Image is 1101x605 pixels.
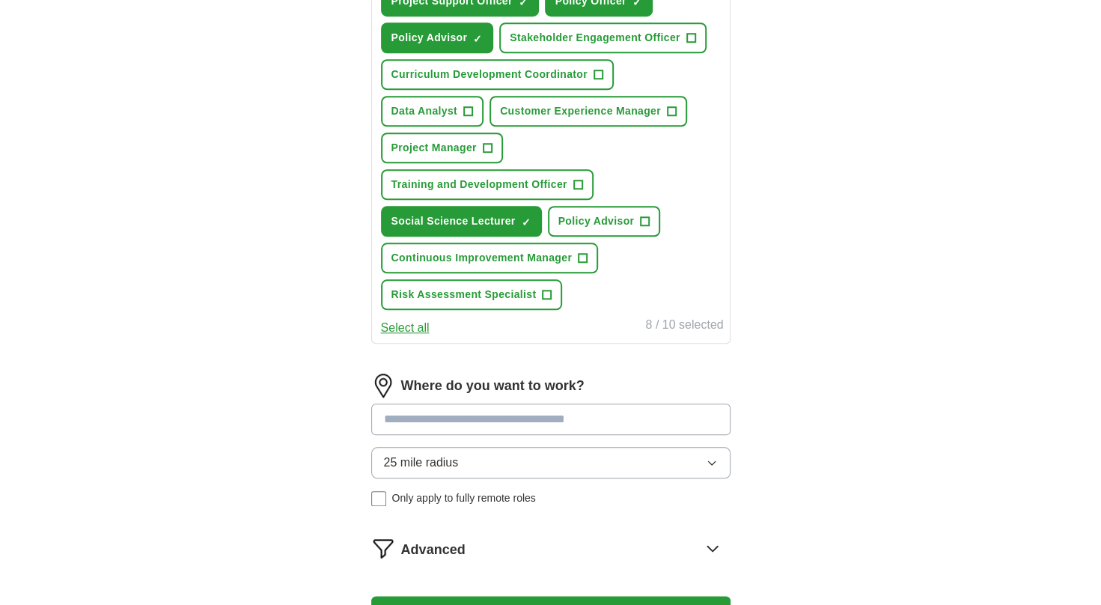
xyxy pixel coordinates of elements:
button: Project Manager [381,133,503,163]
span: Customer Experience Manager [500,103,661,119]
button: Policy Advisor✓ [381,22,494,53]
span: Curriculum Development Coordinator [391,67,588,82]
button: Training and Development Officer [381,169,594,200]
img: filter [371,536,395,560]
button: Stakeholder Engagement Officer [499,22,707,53]
button: Policy Advisor [548,206,661,237]
button: Social Science Lecturer✓ [381,206,542,237]
span: Project Manager [391,140,477,156]
button: Customer Experience Manager [489,96,687,127]
img: location.png [371,374,395,398]
input: Only apply to fully remote roles [371,491,386,506]
span: Social Science Lecturer [391,213,516,229]
button: Risk Assessment Specialist [381,279,563,310]
button: 25 mile radius [371,447,731,478]
label: Where do you want to work? [401,376,585,396]
span: Training and Development Officer [391,177,567,192]
button: Select all [381,319,430,337]
span: ✓ [522,216,531,228]
div: 8 / 10 selected [645,316,723,337]
span: Policy Advisor [558,213,635,229]
span: Data Analyst [391,103,458,119]
button: Continuous Improvement Manager [381,243,599,273]
button: Curriculum Development Coordinator [381,59,614,90]
span: Continuous Improvement Manager [391,250,573,266]
span: Advanced [401,540,466,560]
span: Only apply to fully remote roles [392,490,536,506]
span: ✓ [473,33,482,45]
span: 25 mile radius [384,454,459,472]
span: Policy Advisor [391,30,468,46]
span: Stakeholder Engagement Officer [510,30,680,46]
button: Data Analyst [381,96,484,127]
span: Risk Assessment Specialist [391,287,537,302]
